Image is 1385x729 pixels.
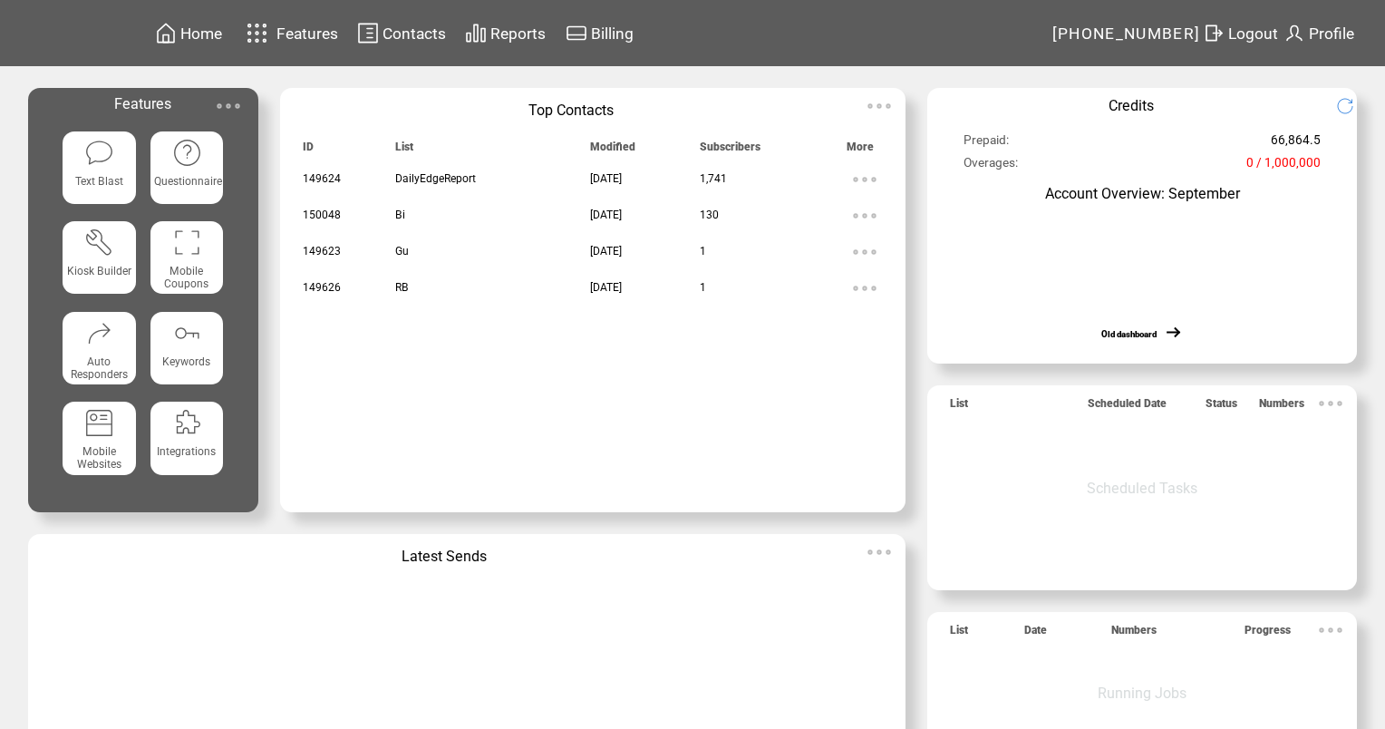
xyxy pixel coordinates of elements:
[63,131,135,207] a: Text Blast
[276,24,338,43] span: Features
[847,234,883,270] img: ellypsis.svg
[383,24,446,43] span: Contacts
[700,281,706,294] span: 1
[303,245,341,258] span: 149623
[1203,22,1225,44] img: exit.svg
[1245,624,1291,645] span: Progress
[700,172,727,185] span: 1,741
[172,228,202,258] img: coupons.svg
[238,15,341,51] a: Features
[162,355,210,368] span: Keywords
[1098,685,1186,702] span: Running Jobs
[172,138,202,168] img: questionnaire.svg
[402,548,487,565] span: Latest Sends
[1088,397,1167,418] span: Scheduled Date
[1336,97,1368,115] img: refresh.png
[590,141,635,161] span: Modified
[1109,97,1154,114] span: Credits
[63,402,135,477] a: Mobile Websites
[84,408,114,438] img: mobile-websites.svg
[1200,19,1281,47] a: Logout
[566,22,587,44] img: creidtcard.svg
[1045,185,1240,202] span: Account Overview: September
[563,19,636,47] a: Billing
[1312,385,1349,422] img: ellypsis.svg
[354,19,449,47] a: Contacts
[1052,24,1201,43] span: [PHONE_NUMBER]
[1111,624,1157,645] span: Numbers
[1101,329,1157,339] a: Old dashboard
[847,141,874,161] span: More
[164,265,208,290] span: Mobile Coupons
[63,221,135,296] a: Kiosk Builder
[700,245,706,258] span: 1
[157,445,216,458] span: Integrations
[1024,624,1047,645] span: Date
[395,172,476,185] span: DailyEdgeReport
[395,281,409,294] span: RB
[590,172,622,185] span: [DATE]
[210,88,247,124] img: ellypsis.svg
[1246,155,1321,178] span: 0 / 1,000,000
[154,175,222,188] span: Questionnaire
[465,22,487,44] img: chart.svg
[1228,24,1278,43] span: Logout
[172,408,202,438] img: integrations.svg
[847,161,883,198] img: ellypsis.svg
[700,209,719,221] span: 130
[590,281,622,294] span: [DATE]
[84,318,114,348] img: auto-responders.svg
[590,245,622,258] span: [DATE]
[950,624,968,645] span: List
[150,402,223,477] a: Integrations
[861,88,897,124] img: ellypsis.svg
[303,172,341,185] span: 149624
[303,281,341,294] span: 149626
[950,397,968,418] span: List
[180,24,222,43] span: Home
[150,312,223,387] a: Keywords
[847,198,883,234] img: ellypsis.svg
[303,141,314,161] span: ID
[1281,19,1357,47] a: Profile
[847,270,883,306] img: ellypsis.svg
[462,19,548,47] a: Reports
[700,141,760,161] span: Subscribers
[1259,397,1304,418] span: Numbers
[395,141,413,161] span: List
[75,175,123,188] span: Text Blast
[1087,480,1197,497] span: Scheduled Tasks
[528,102,614,119] span: Top Contacts
[1271,132,1321,155] span: 66,864.5
[1312,612,1349,648] img: ellypsis.svg
[861,534,897,570] img: ellypsis.svg
[67,265,131,277] span: Kiosk Builder
[490,24,546,43] span: Reports
[172,318,202,348] img: keywords.svg
[964,155,1018,178] span: Overages:
[395,245,409,258] span: Gu
[84,138,114,168] img: text-blast.svg
[395,209,405,221] span: Bi
[303,209,341,221] span: 150048
[63,312,135,387] a: Auto Responders
[150,221,223,296] a: Mobile Coupons
[964,132,1009,155] span: Prepaid:
[71,355,128,381] span: Auto Responders
[155,22,177,44] img: home.svg
[590,209,622,221] span: [DATE]
[591,24,634,43] span: Billing
[241,18,273,48] img: features.svg
[1309,24,1354,43] span: Profile
[77,445,121,471] span: Mobile Websites
[1206,397,1237,418] span: Status
[114,95,171,112] span: Features
[1283,22,1305,44] img: profile.svg
[152,19,225,47] a: Home
[357,22,379,44] img: contacts.svg
[150,131,223,207] a: Questionnaire
[84,228,114,258] img: tool%201.svg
